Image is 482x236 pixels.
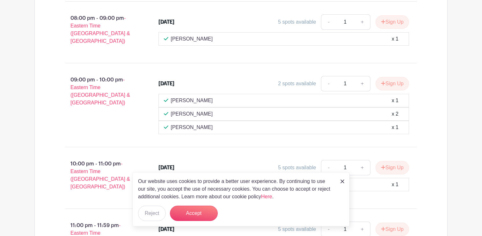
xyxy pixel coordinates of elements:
button: Reject [138,206,166,221]
button: Sign Up [376,223,409,236]
a: Here [261,194,272,199]
div: 5 spots available [278,18,316,26]
p: [PERSON_NAME] [171,97,213,104]
p: 08:00 pm - 09:00 pm [55,12,148,48]
p: [PERSON_NAME] [171,35,213,43]
a: + [354,76,370,91]
div: 5 spots available [278,164,316,171]
button: Sign Up [376,161,409,174]
p: 10:00 pm - 11:00 pm [55,157,148,193]
p: [PERSON_NAME] [171,110,213,118]
div: x 1 [392,35,398,43]
div: 2 spots available [278,80,316,88]
img: close_button-5f87c8562297e5c2d7936805f587ecaba9071eb48480494691a3f1689db116b3.svg [340,179,344,183]
button: Sign Up [376,77,409,90]
div: x 1 [392,181,398,188]
div: [DATE] [158,18,174,26]
div: [DATE] [158,164,174,171]
div: [DATE] [158,80,174,88]
a: + [354,160,370,175]
p: Our website uses cookies to provide a better user experience. By continuing to use our site, you ... [138,178,334,201]
div: [DATE] [158,225,174,233]
a: - [321,76,336,91]
button: Accept [170,206,218,221]
a: + [354,14,370,30]
div: x 1 [392,97,398,104]
div: 5 spots available [278,225,316,233]
button: Sign Up [376,15,409,29]
p: [PERSON_NAME] [171,124,213,131]
p: 09:00 pm - 10:00 pm [55,73,148,109]
a: - [321,160,336,175]
div: x 1 [392,124,398,131]
div: x 2 [392,110,398,118]
a: - [321,14,336,30]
